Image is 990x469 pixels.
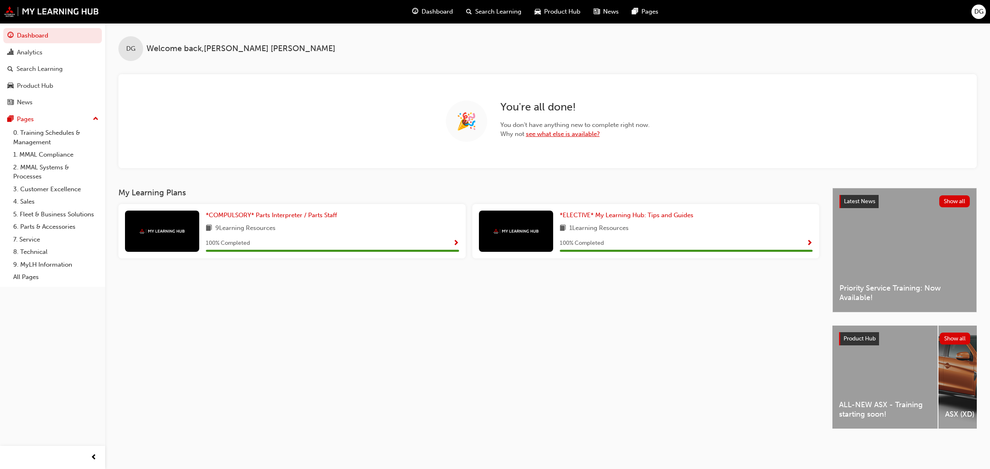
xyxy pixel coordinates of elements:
[839,195,970,208] a: Latest NewsShow all
[460,3,528,20] a: search-iconSearch Learning
[206,239,250,248] span: 100 % Completed
[832,326,938,429] a: ALL-NEW ASX - Training starting soon!
[528,3,587,20] a: car-iconProduct Hub
[641,7,658,16] span: Pages
[206,211,340,220] a: *COMPULSORY* Parts Interpreter / Parts Staff
[560,211,693,219] span: *ELECTIVE* My Learning Hub: Tips and Guides
[839,400,931,419] span: ALL-NEW ASX - Training starting soon!
[500,101,650,114] h2: You're all done!
[832,188,977,312] a: Latest NewsShow allPriority Service Training: Now Available!
[535,7,541,17] span: car-icon
[3,61,102,77] a: Search Learning
[603,7,619,16] span: News
[93,114,99,124] span: up-icon
[839,332,970,345] a: Product HubShow all
[412,7,418,17] span: guage-icon
[10,148,102,161] a: 1. MMAL Compliance
[4,6,99,17] img: mmal
[10,258,102,271] a: 9. MyLH Information
[493,229,539,234] img: mmal
[7,66,13,73] span: search-icon
[560,239,604,248] span: 100 % Completed
[594,7,600,17] span: news-icon
[17,81,53,91] div: Product Hub
[10,208,102,221] a: 5. Fleet & Business Solutions
[3,28,102,43] a: Dashboard
[206,223,212,234] span: book-icon
[466,7,472,17] span: search-icon
[844,198,875,205] span: Latest News
[3,26,102,112] button: DashboardAnalyticsSearch LearningProduct HubNews
[974,7,983,16] span: DG
[500,120,650,130] span: You don't have anything new to complete right now.
[560,211,697,220] a: *ELECTIVE* My Learning Hub: Tips and Guides
[456,117,477,126] span: 🎉
[560,223,566,234] span: book-icon
[939,195,970,207] button: Show all
[806,240,813,247] span: Show Progress
[10,195,102,208] a: 4. Sales
[569,223,629,234] span: 1 Learning Resources
[3,112,102,127] button: Pages
[17,98,33,107] div: News
[118,188,819,197] h3: My Learning Plans
[10,220,102,233] a: 6. Parts & Accessories
[806,238,813,249] button: Show Progress
[587,3,625,20] a: news-iconNews
[453,238,459,249] button: Show Progress
[3,95,102,110] a: News
[215,223,276,234] span: 9 Learning Resources
[7,32,14,40] span: guage-icon
[10,161,102,183] a: 2. MMAL Systems & Processes
[7,49,14,56] span: chart-icon
[7,82,14,90] span: car-icon
[3,78,102,94] a: Product Hub
[940,333,971,345] button: Show all
[17,48,42,57] div: Analytics
[544,7,580,16] span: Product Hub
[632,7,638,17] span: pages-icon
[10,271,102,284] a: All Pages
[500,129,650,139] span: Why not
[844,335,876,342] span: Product Hub
[3,45,102,60] a: Analytics
[475,7,521,16] span: Search Learning
[16,64,63,74] div: Search Learning
[91,453,97,463] span: prev-icon
[453,240,459,247] span: Show Progress
[17,115,34,124] div: Pages
[625,3,665,20] a: pages-iconPages
[206,211,337,219] span: *COMPULSORY* Parts Interpreter / Parts Staff
[10,183,102,196] a: 3. Customer Excellence
[10,233,102,246] a: 7. Service
[526,130,600,138] a: see what else is available?
[7,99,14,106] span: news-icon
[10,246,102,258] a: 8. Technical
[126,44,135,54] span: DG
[405,3,460,20] a: guage-iconDashboard
[139,229,185,234] img: mmal
[10,127,102,148] a: 0. Training Schedules & Management
[422,7,453,16] span: Dashboard
[839,284,970,302] span: Priority Service Training: Now Available!
[7,116,14,123] span: pages-icon
[971,5,986,19] button: DG
[146,44,335,54] span: Welcome back , [PERSON_NAME] [PERSON_NAME]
